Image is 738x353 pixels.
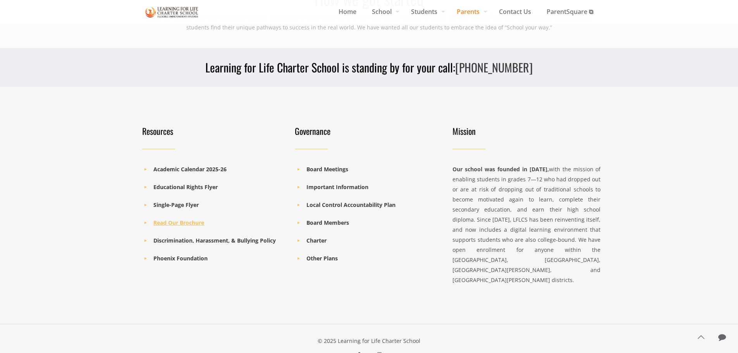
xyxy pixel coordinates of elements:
div: © 2025 Learning for Life Charter School [138,336,601,346]
a: Local Control Accountability Plan [306,201,396,208]
a: Educational Rights Flyer [153,183,218,191]
a: [PHONE_NUMBER] [455,59,533,76]
a: Single-Page Flyer [153,201,199,208]
a: Back to top icon [693,329,709,345]
a: Board Members [306,219,349,226]
a: Academic Calendar 2025-26 [153,165,227,173]
a: Read Our Brochure [153,219,204,226]
a: Charter [306,237,327,244]
strong: Our school was founded in [DATE], [452,165,549,173]
span: Students [403,6,449,17]
h3: Learning for Life Charter School is standing by for your call: [138,60,601,75]
a: Board Meetings [306,165,348,173]
span: Contact Us [491,6,539,17]
span: School [364,6,403,17]
span: ParentSquare ⧉ [539,6,601,17]
h4: Governance [295,126,439,136]
a: Important Information [306,183,368,191]
h4: Mission [452,126,601,136]
span: Home [331,6,364,17]
h4: Resources [142,126,286,136]
span: Parents [449,6,491,17]
a: Phoenix Foundation [153,255,208,262]
img: How We Operate [145,5,199,19]
a: Other Plans [306,255,338,262]
a: Discrimination, Harassment, & Bullying Policy [153,237,276,244]
div: with the mission of enabling students in grades 7—12 who had dropped out or are at risk of droppi... [452,164,601,285]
